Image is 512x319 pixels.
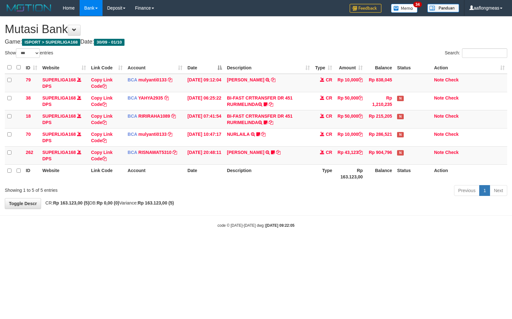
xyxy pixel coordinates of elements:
[185,164,224,183] th: Date
[335,164,365,183] th: Rp 163.123,00
[164,95,169,101] a: Copy YAHYA2935 to clipboard
[5,23,507,36] h1: Mutasi Bank
[269,120,273,125] a: Copy BI-FAST CRTRANSFER DR 451 RURIMELINDA to clipboard
[125,164,185,183] th: Account
[261,132,266,137] a: Copy NURLAILA to clipboard
[185,128,224,146] td: [DATE] 10:47:17
[335,110,365,128] td: Rp 50,000
[171,114,176,119] a: Copy RIRIRAHA1089 to clipboard
[168,77,172,82] a: Copy mulyanti0133 to clipboard
[5,198,41,209] a: Toggle Descr
[312,164,335,183] th: Type
[5,39,507,45] h4: Game: Date:
[397,114,403,119] span: Has Note
[365,146,395,164] td: Rp 904,796
[26,114,31,119] span: 18
[358,132,363,137] a: Copy Rp 10,000 to clipboard
[397,150,403,156] span: Has Note
[227,132,250,137] a: NURLAILA
[91,150,113,161] a: Copy Link Code
[185,110,224,128] td: [DATE] 07:41:54
[326,150,332,155] span: CR
[139,77,167,82] a: mulyanti0133
[365,128,395,146] td: Rp 286,521
[395,164,431,183] th: Status
[271,77,275,82] a: Copy ANDI MUHAMAD to clipboard
[365,74,395,92] td: Rp 838,045
[358,114,363,119] a: Copy Rp 50,000 to clipboard
[434,132,444,137] a: Note
[358,77,363,82] a: Copy Rp 10,000 to clipboard
[40,128,89,146] td: DPS
[185,74,224,92] td: [DATE] 09:12:04
[326,95,332,101] span: CR
[445,150,459,155] a: Check
[40,164,89,183] th: Website
[42,200,174,205] span: CR: DB: Variance:
[40,61,89,74] th: Website: activate to sort column ascending
[42,95,76,101] a: SUPERLIGA168
[445,48,507,58] label: Search:
[5,3,53,13] img: MOTION_logo.png
[413,2,422,7] span: 34
[434,150,444,155] a: Note
[89,61,125,74] th: Link Code: activate to sort column ascending
[224,61,313,74] th: Description: activate to sort column ascending
[454,185,480,196] a: Previous
[23,164,40,183] th: ID
[445,95,459,101] a: Check
[462,48,507,58] input: Search:
[5,184,209,193] div: Showing 1 to 5 of 5 entries
[490,185,507,196] a: Next
[445,132,459,137] a: Check
[427,4,459,12] img: panduan.png
[97,200,119,205] strong: Rp 0,00 (0)
[358,150,363,155] a: Copy Rp 43,123 to clipboard
[94,39,124,46] span: 30/09 - 01/10
[397,96,403,101] span: Has Note
[365,92,395,110] td: Rp 1,210,235
[185,92,224,110] td: [DATE] 06:25:22
[91,132,113,143] a: Copy Link Code
[365,110,395,128] td: Rp 215,205
[128,77,137,82] span: BCA
[312,61,335,74] th: Type: activate to sort column ascending
[445,114,459,119] a: Check
[53,200,89,205] strong: Rp 163.123,00 (5)
[335,74,365,92] td: Rp 10,000
[445,77,459,82] a: Check
[138,95,163,101] a: YAHYA2935
[26,132,31,137] span: 70
[326,114,332,119] span: CR
[139,150,172,155] a: RISNAWAT5310
[168,132,172,137] a: Copy mulyanti0133 to clipboard
[173,150,177,155] a: Copy RISNAWAT5310 to clipboard
[431,61,507,74] th: Action: activate to sort column ascending
[5,48,53,58] label: Show entries
[138,200,174,205] strong: Rp 163.123,00 (5)
[434,114,444,119] a: Note
[431,164,507,183] th: Action
[139,132,167,137] a: mulyanti0133
[326,77,332,82] span: CR
[227,77,264,82] a: [PERSON_NAME]
[91,77,113,89] a: Copy Link Code
[266,223,295,228] strong: [DATE] 09:22:05
[479,185,490,196] a: 1
[26,77,31,82] span: 79
[40,92,89,110] td: DPS
[23,61,40,74] th: ID: activate to sort column ascending
[125,61,185,74] th: Account: activate to sort column ascending
[128,95,137,101] span: BCA
[395,61,431,74] th: Status
[350,4,381,13] img: Feedback.jpg
[276,150,281,155] a: Copy YOSI EFENDI to clipboard
[224,110,313,128] td: BI-FAST CRTRANSFER DR 451 RURIMELINDA
[40,74,89,92] td: DPS
[128,114,137,119] span: BCA
[358,95,363,101] a: Copy Rp 50,000 to clipboard
[335,146,365,164] td: Rp 43,123
[42,114,76,119] a: SUPERLIGA168
[434,95,444,101] a: Note
[26,95,31,101] span: 38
